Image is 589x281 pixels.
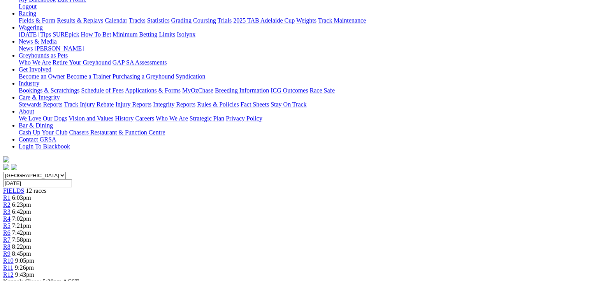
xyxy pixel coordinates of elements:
[53,59,111,66] a: Retire Your Greyhound
[19,73,586,80] div: Get Involved
[69,129,165,136] a: Chasers Restaurant & Function Centre
[147,17,170,24] a: Statistics
[19,38,57,45] a: News & Media
[19,24,43,31] a: Wagering
[105,17,127,24] a: Calendar
[3,187,24,194] a: FIELDS
[57,17,103,24] a: Results & Replays
[113,73,174,80] a: Purchasing a Greyhound
[19,129,67,136] a: Cash Up Your Club
[19,94,60,101] a: Care & Integrity
[190,115,224,122] a: Strategic Plan
[69,115,113,122] a: Vision and Values
[19,101,586,108] div: Care & Integrity
[125,87,181,94] a: Applications & Forms
[19,59,586,66] div: Greyhounds as Pets
[12,201,31,208] span: 6:23pm
[19,129,586,136] div: Bar & Dining
[271,101,306,108] a: Stay On Track
[12,215,31,222] span: 7:02pm
[12,194,31,201] span: 6:03pm
[19,80,39,87] a: Industry
[217,17,232,24] a: Trials
[19,31,586,38] div: Wagering
[318,17,366,24] a: Track Maintenance
[271,87,308,94] a: ICG Outcomes
[3,229,11,236] a: R6
[241,101,269,108] a: Fact Sheets
[19,66,51,73] a: Get Involved
[156,115,188,122] a: Who We Are
[19,31,51,38] a: [DATE] Tips
[3,179,72,187] input: Select date
[3,164,9,170] img: facebook.svg
[19,17,586,24] div: Racing
[19,73,65,80] a: Become an Owner
[15,257,34,264] span: 9:05pm
[3,194,11,201] a: R1
[115,101,151,108] a: Injury Reports
[3,236,11,243] a: R7
[11,164,17,170] img: twitter.svg
[215,87,269,94] a: Breeding Information
[19,136,56,143] a: Contact GRSA
[67,73,111,80] a: Become a Trainer
[53,31,79,38] a: SUREpick
[19,45,33,52] a: News
[171,17,192,24] a: Grading
[15,264,34,271] span: 9:26pm
[19,17,55,24] a: Fields & Form
[19,115,67,122] a: We Love Our Dogs
[12,250,31,257] span: 8:45pm
[153,101,195,108] a: Integrity Reports
[12,243,31,250] span: 8:22pm
[19,3,37,10] a: Logout
[19,115,586,122] div: About
[19,10,36,17] a: Racing
[19,101,62,108] a: Stewards Reports
[12,236,31,243] span: 7:58pm
[176,73,205,80] a: Syndication
[3,257,14,264] a: R10
[3,243,11,250] a: R8
[19,87,586,94] div: Industry
[3,156,9,162] img: logo-grsa-white.png
[226,115,262,122] a: Privacy Policy
[3,201,11,208] a: R2
[12,208,31,215] span: 6:42pm
[3,264,13,271] a: R11
[113,59,167,66] a: GAP SA Assessments
[15,271,34,278] span: 9:43pm
[129,17,146,24] a: Tracks
[193,17,216,24] a: Coursing
[296,17,316,24] a: Weights
[19,122,53,129] a: Bar & Dining
[19,59,51,66] a: Who We Are
[34,45,84,52] a: [PERSON_NAME]
[19,45,586,52] div: News & Media
[3,271,14,278] a: R12
[19,108,34,115] a: About
[12,222,31,229] span: 7:21pm
[3,250,11,257] a: R9
[115,115,134,122] a: History
[12,229,31,236] span: 7:42pm
[3,208,11,215] a: R3
[19,143,70,150] a: Login To Blackbook
[3,222,11,229] a: R5
[309,87,334,94] a: Race Safe
[81,31,111,38] a: How To Bet
[3,215,11,222] span: R4
[182,87,213,94] a: MyOzChase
